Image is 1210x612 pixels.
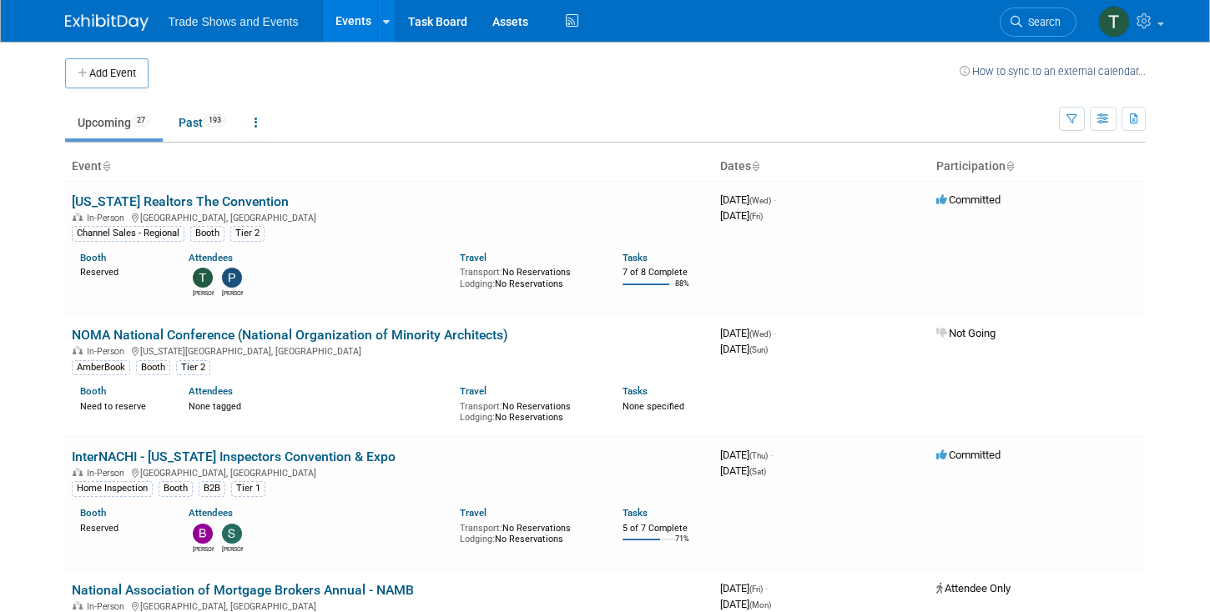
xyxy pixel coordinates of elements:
[80,507,106,519] a: Booth
[713,153,930,181] th: Dates
[749,345,768,354] span: (Sun)
[166,107,239,138] a: Past193
[720,193,776,206] span: [DATE]
[720,464,766,477] span: [DATE]
[460,523,502,534] span: Transport:
[189,252,233,263] a: Attendees
[936,327,996,339] span: Not Going
[169,15,299,28] span: Trade Shows and Events
[80,385,106,397] a: Booth
[749,600,771,609] span: (Mon)
[765,582,768,594] span: -
[623,267,706,278] div: 7 of 8 Complete
[749,467,766,476] span: (Sat)
[72,344,707,357] div: [US_STATE][GEOGRAPHIC_DATA], [GEOGRAPHIC_DATA]
[222,288,243,298] div: Peter Hannun
[72,582,414,598] a: National Association of Mortgage Brokers Annual - NAMB
[222,524,242,544] img: Simona Daneshfar
[623,385,648,397] a: Tasks
[65,153,713,181] th: Event
[72,327,508,343] a: NOMA National Conference (National Organization of Minority Architects)
[460,412,495,423] span: Lodging:
[936,582,1011,594] span: Attendee Only
[720,343,768,355] span: [DATE]
[623,507,648,519] a: Tasks
[73,601,83,609] img: In-Person Event
[460,252,487,263] a: Travel
[72,599,707,612] div: [GEOGRAPHIC_DATA], [GEOGRAPHIC_DATA]
[751,159,759,173] a: Sort by Start Date
[460,534,495,544] span: Lodging:
[132,114,150,127] span: 27
[65,107,163,138] a: Upcoming27
[190,226,224,241] div: Booth
[193,524,213,544] img: Bobby DeSpain
[193,268,213,288] img: Thomas Horrell
[159,481,193,496] div: Booth
[460,267,502,278] span: Transport:
[460,263,597,289] div: No Reservations No Reservations
[720,582,768,594] span: [DATE]
[749,584,763,594] span: (Fri)
[623,523,706,534] div: 5 of 7 Complete
[87,468,129,479] span: In-Person
[460,401,502,412] span: Transport:
[749,196,771,205] span: (Wed)
[460,398,597,424] div: No Reservations No Reservations
[460,278,495,289] span: Lodging:
[460,507,487,519] a: Travel
[749,451,768,460] span: (Thu)
[80,263,164,278] div: Reserved
[623,252,648,263] a: Tasks
[87,601,129,612] span: In-Person
[72,360,130,375] div: AmberBook
[189,385,233,397] a: Attendees
[623,401,684,412] span: None specified
[73,346,83,354] img: In-Person Event
[936,193,1001,206] span: Committed
[199,481,225,496] div: B2B
[720,209,763,222] span: [DATE]
[193,288,214,298] div: Thomas Horrell
[72,210,707,223] div: [GEOGRAPHIC_DATA], [GEOGRAPHIC_DATA]
[73,213,83,221] img: In-Person Event
[230,226,265,241] div: Tier 2
[936,449,1001,461] span: Committed
[749,329,771,339] span: (Wed)
[675,279,689,302] td: 88%
[176,360,210,375] div: Tier 2
[774,327,776,339] span: -
[460,385,487,397] a: Travel
[72,481,153,496] div: Home Inspection
[675,534,689,557] td: 71%
[193,544,214,554] div: Bobby DeSpain
[930,153,1146,181] th: Participation
[80,398,164,413] div: Need to reserve
[204,114,226,127] span: 193
[72,465,707,479] div: [GEOGRAPHIC_DATA], [GEOGRAPHIC_DATA]
[720,598,771,610] span: [DATE]
[222,268,242,288] img: Peter Hannun
[87,213,129,223] span: In-Person
[65,58,149,88] button: Add Event
[222,544,243,554] div: Simona Daneshfar
[1006,159,1014,173] a: Sort by Participation Type
[80,252,106,263] a: Booth
[189,398,447,413] div: None tagged
[774,193,776,206] span: -
[65,14,149,31] img: ExhibitDay
[72,449,396,464] a: InterNACHI - [US_STATE] Inspectors Convention & Expo
[960,65,1146,78] a: How to sync to an external calendar...
[72,226,184,241] div: Channel Sales - Regional
[720,327,776,339] span: [DATE]
[1000,8,1076,37] a: Search
[770,449,773,461] span: -
[749,212,763,221] span: (Fri)
[73,468,83,476] img: In-Person Event
[136,360,170,375] div: Booth
[460,519,597,545] div: No Reservations No Reservations
[80,519,164,534] div: Reserved
[231,481,265,496] div: Tier 1
[87,346,129,357] span: In-Person
[72,193,289,209] a: [US_STATE] Realtors The Convention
